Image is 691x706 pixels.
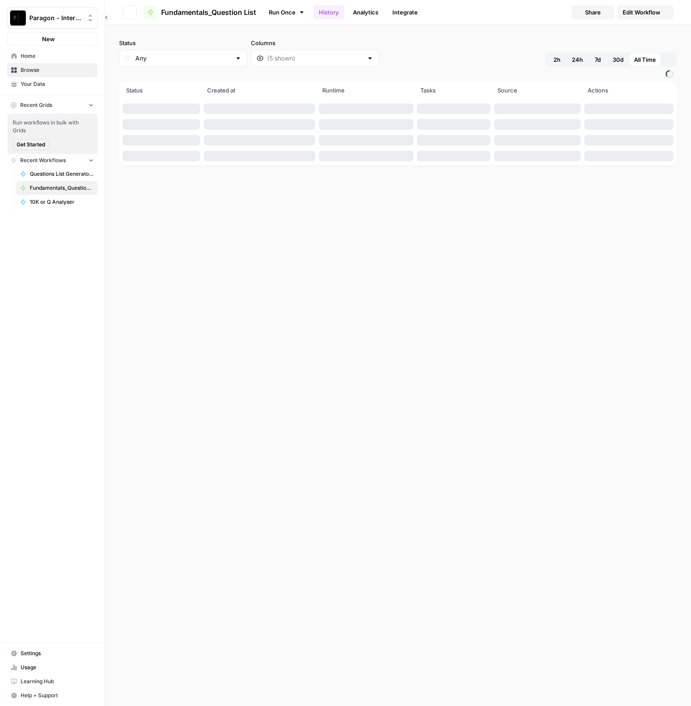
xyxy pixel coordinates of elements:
[20,156,66,164] span: Recent Workflows
[30,184,94,192] span: Fundamentals_Question List
[119,39,247,47] label: Status
[121,82,202,101] th: Status
[317,82,415,101] th: Runtime
[13,119,92,135] span: Run workflows in bulk with Grids
[415,82,492,101] th: Tasks
[314,5,344,19] a: History
[202,82,317,101] th: Created at
[21,80,94,88] span: Your Data
[7,49,98,63] a: Home
[387,5,423,19] a: Integrate
[30,170,94,178] span: Questions List Generator 2.0
[7,688,98,702] button: Help + Support
[21,692,94,699] span: Help + Support
[7,646,98,660] a: Settings
[7,7,98,29] button: Workspace: Paragon - Internal Usage
[21,649,94,657] span: Settings
[21,663,94,671] span: Usage
[21,52,94,60] span: Home
[7,32,98,46] button: New
[13,139,49,150] button: Get Started
[16,195,98,209] a: 10K or Q Analyser
[7,674,98,688] a: Learning Hub
[135,54,231,63] input: Any
[7,99,98,112] button: Recent Grids
[17,141,45,149] span: Get Started
[21,678,94,685] span: Learning Hub
[21,66,94,74] span: Browse
[29,14,82,22] span: Paragon - Internal Usage
[161,7,256,18] span: Fundamentals_Question List
[10,10,26,26] img: Paragon - Internal Usage Logo
[20,101,52,109] span: Recent Grids
[7,77,98,91] a: Your Data
[348,5,384,19] a: Analytics
[144,5,256,19] a: Fundamentals_Question List
[7,660,98,674] a: Usage
[267,54,363,63] input: (5 shown)
[7,154,98,167] button: Recent Workflows
[263,5,310,20] a: Run Once
[251,39,379,47] label: Columns
[42,35,55,43] span: New
[7,63,98,77] a: Browse
[16,181,98,195] a: Fundamentals_Question List
[16,167,98,181] a: Questions List Generator 2.0
[30,198,94,206] span: 10K or Q Analyser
